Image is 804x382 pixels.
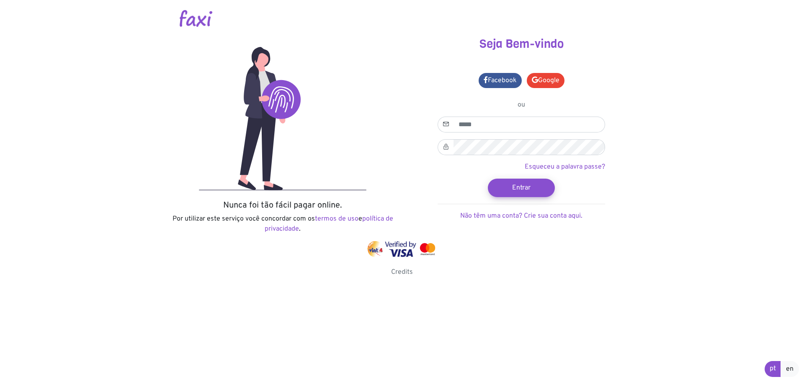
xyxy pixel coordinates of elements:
[438,100,605,110] p: ou
[391,268,413,276] a: Credits
[408,37,634,51] h3: Seja Bem-vindo
[418,241,437,257] img: mastercard
[525,163,605,171] a: Esqueceu a palavra passe?
[488,179,555,197] button: Entrar
[479,73,522,88] a: Facebook
[170,214,396,234] p: Por utilizar este serviço você concordar com os e .
[170,200,396,210] h5: Nunca foi tão fácil pagar online.
[367,241,384,257] img: vinti4
[781,361,799,377] a: en
[765,361,781,377] a: pt
[385,241,416,257] img: visa
[315,215,358,223] a: termos de uso
[527,73,564,88] a: Google
[460,212,582,220] a: Não têm uma conta? Crie sua conta aqui.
